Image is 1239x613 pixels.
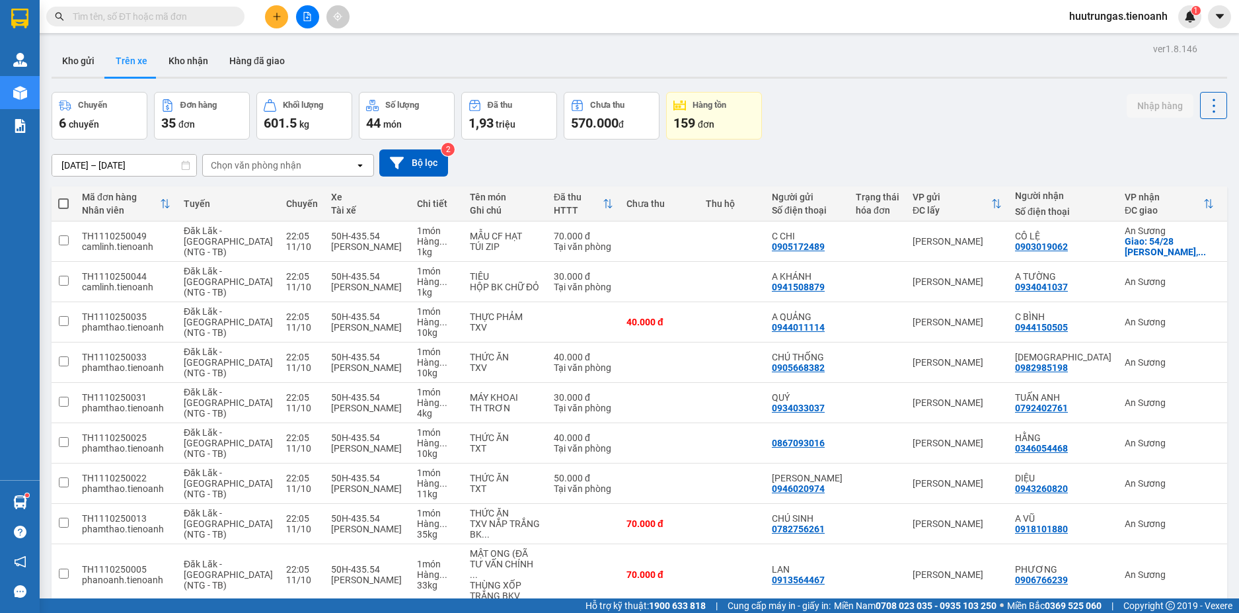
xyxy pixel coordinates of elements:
[1059,8,1178,24] span: huutrungas.tienoanh
[772,438,825,448] div: 0867093016
[326,5,350,28] button: aim
[82,231,170,241] div: TH1110250049
[470,271,541,282] div: TIÊU
[626,569,693,580] div: 70.000 đ
[1125,518,1214,529] div: An Sương
[772,352,843,362] div: CHÚ THỐNG
[82,392,170,403] div: TH1110250031
[184,559,273,591] span: Đăk Lăk - [GEOGRAPHIC_DATA] (NTG - TB)
[82,311,170,322] div: TH1110250035
[470,518,541,540] div: TXV NẮP TRẮNG BK CHỮ ĐỎ
[25,493,29,497] sup: 1
[331,192,404,202] div: Xe
[716,598,718,613] span: |
[1208,5,1231,28] button: caret-down
[184,508,273,540] span: Đăk Lăk - [GEOGRAPHIC_DATA] (NTG - TB)
[469,115,494,131] span: 1,93
[265,5,288,28] button: plus
[286,352,318,362] div: 22:05
[286,513,318,524] div: 22:05
[417,438,457,448] div: Hàng thông thường
[1007,598,1102,613] span: Miền Bắc
[470,311,541,322] div: THỰC PHẢM
[417,198,457,209] div: Chi tiết
[470,483,541,494] div: TXT
[554,392,613,403] div: 30.000 đ
[417,347,457,357] div: 1 món
[1125,192,1203,202] div: VP nhận
[13,119,27,133] img: solution-icon
[303,12,312,21] span: file-add
[417,266,457,276] div: 1 món
[78,101,107,110] div: Chuyến
[82,192,160,202] div: Mã đơn hàng
[184,198,273,209] div: Tuyến
[417,287,457,298] div: 1 kg
[554,362,613,373] div: Tại văn phòng
[772,205,843,216] div: Số điện thoại
[1045,600,1102,611] strong: 0369 525 060
[286,403,318,413] div: 11/10
[554,483,613,494] div: Tại văn phòng
[331,524,404,534] div: [PERSON_NAME]
[331,403,404,413] div: [PERSON_NAME]
[772,362,825,373] div: 0905668382
[571,115,619,131] span: 570.000
[626,518,693,529] div: 70.000 đ
[82,282,170,292] div: camlinh.tienoanh
[1015,322,1068,333] div: 0944150505
[1015,564,1111,575] div: PHƯƠNG
[1015,311,1111,322] div: C BÌNH
[1015,575,1068,585] div: 0906766239
[470,192,541,202] div: Tên món
[283,101,323,110] div: Khối lượng
[1125,357,1214,368] div: An Sương
[52,45,105,77] button: Kho gửi
[75,186,177,222] th: Toggle SortBy
[417,508,457,518] div: 1 món
[286,322,318,333] div: 11/10
[417,478,457,489] div: Hàng thông thường
[69,119,99,130] span: chuyến
[1015,190,1111,201] div: Người nhận
[554,192,603,202] div: Đã thu
[286,432,318,443] div: 22:05
[417,327,457,338] div: 10 kg
[14,585,26,598] span: message
[1015,392,1111,403] div: TUẤN ANH
[554,231,613,241] div: 70.000 đ
[82,241,170,252] div: camlinh.tienoanh
[331,443,404,454] div: [PERSON_NAME]
[496,119,515,130] span: triệu
[554,403,613,413] div: Tại văn phòng
[379,149,448,177] button: Bộ lọc
[470,473,541,483] div: THỨC ĂN
[1166,601,1175,610] span: copyright
[1125,205,1203,216] div: ĐC giao
[626,198,693,209] div: Chưa thu
[772,271,843,282] div: A KHÁNH
[1118,186,1220,222] th: Toggle SortBy
[178,119,195,130] span: đơn
[441,143,455,156] sup: 2
[913,569,1002,580] div: [PERSON_NAME]
[554,241,613,252] div: Tại văn phòng
[59,115,66,131] span: 6
[772,513,843,524] div: CHÚ SINH
[331,352,404,362] div: 50H-435.54
[286,473,318,483] div: 22:05
[184,468,273,499] span: Đăk Lăk - [GEOGRAPHIC_DATA] (NTG - TB)
[82,352,170,362] div: TH1110250033
[1191,6,1201,15] sup: 1
[772,282,825,292] div: 0941508879
[180,101,217,110] div: Đơn hàng
[331,311,404,322] div: 50H-435.54
[82,483,170,494] div: phamthao.tienoanh
[439,357,447,368] span: ...
[82,564,170,575] div: TH1110250005
[184,427,273,459] span: Đăk Lăk - [GEOGRAPHIC_DATA] (NTG - TB)
[1198,247,1206,257] span: ...
[417,448,457,459] div: 10 kg
[13,86,27,100] img: warehouse-icon
[52,92,147,140] button: Chuyến6chuyến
